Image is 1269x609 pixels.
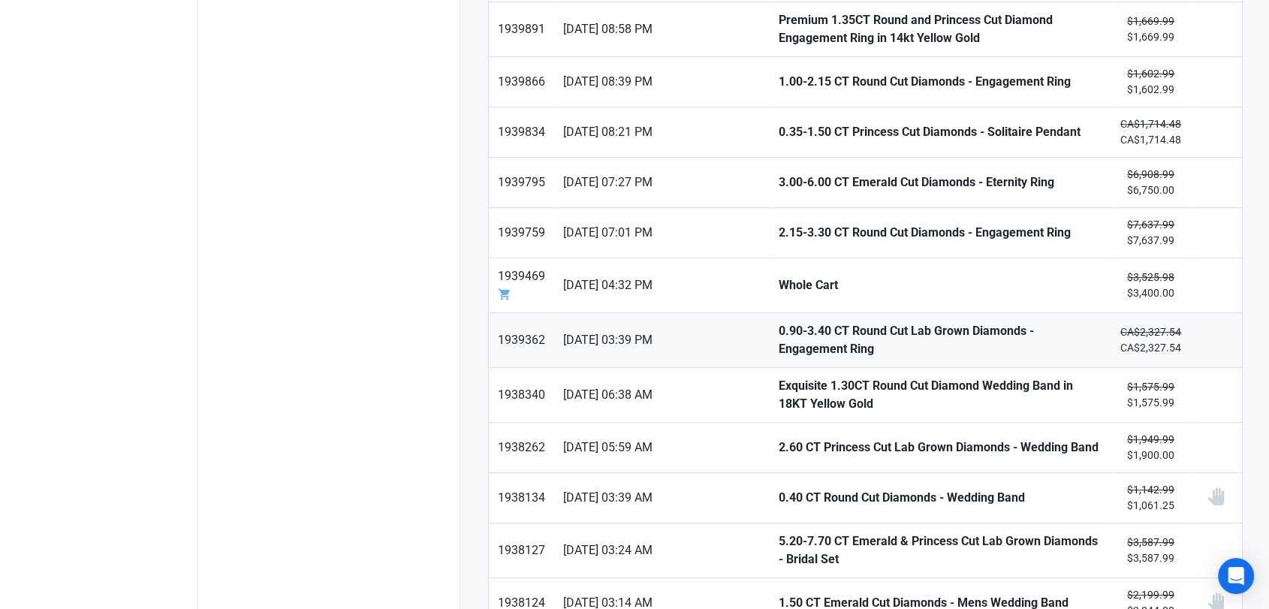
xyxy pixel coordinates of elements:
a: $1,602.99$1,602.99 [1111,57,1190,107]
a: $1,949.99$1,900.00 [1111,423,1190,472]
small: $1,669.99 [1120,14,1181,45]
a: 0.35-1.50 CT Princess Cut Diamonds - Solitaire Pendant [770,107,1111,157]
a: 0.40 CT Round Cut Diamonds - Wedding Band [770,473,1111,523]
a: 1938134 [489,473,554,523]
s: $2,199.99 [1127,589,1174,601]
a: [DATE] 08:39 PM [554,57,770,107]
a: 2.15-3.30 CT Round Cut Diamonds - Engagement Ring [770,208,1111,258]
a: $7,637.99$7,637.99 [1111,208,1190,258]
span: [DATE] 03:39 AM [563,489,761,507]
span: [DATE] 03:39 PM [563,331,761,349]
a: $1,142.99$1,061.25 [1111,473,1190,523]
a: $6,908.99$6,750.00 [1111,158,1190,207]
s: CA$1,714.48 [1120,118,1181,130]
strong: 2.60 CT Princess Cut Lab Grown Diamonds - Wedding Band [779,439,1102,457]
small: CA$2,327.54 [1120,324,1181,356]
strong: 5.20-7.70 CT Emerald & Princess Cut Lab Grown Diamonds - Bridal Set [779,532,1102,568]
a: 1939362 [489,313,554,367]
s: $1,575.99 [1127,381,1174,393]
span: [DATE] 07:01 PM [563,224,761,242]
a: 1939469shopping_cart [489,258,554,312]
small: $1,061.25 [1120,482,1181,514]
a: 1938262 [489,423,554,472]
a: [DATE] 03:39 PM [554,313,770,367]
a: [DATE] 08:21 PM [554,107,770,157]
a: [DATE] 07:27 PM [554,158,770,207]
a: 1.00-2.15 CT Round Cut Diamonds - Engagement Ring [770,57,1111,107]
a: [DATE] 08:58 PM [554,2,770,56]
strong: 0.90-3.40 CT Round Cut Lab Grown Diamonds - Engagement Ring [779,322,1102,358]
s: $3,525.98 [1127,271,1174,283]
a: CA$2,327.54CA$2,327.54 [1111,313,1190,367]
strong: 1.00-2.15 CT Round Cut Diamonds - Engagement Ring [779,73,1102,91]
small: $7,637.99 [1120,217,1181,249]
s: $7,637.99 [1127,219,1174,231]
strong: 2.15-3.30 CT Round Cut Diamonds - Engagement Ring [779,224,1102,242]
a: $1,669.99$1,669.99 [1111,2,1190,56]
a: [DATE] 07:01 PM [554,208,770,258]
strong: Whole Cart [779,276,1102,294]
small: $1,900.00 [1120,432,1181,463]
a: CA$1,714.48CA$1,714.48 [1111,107,1190,157]
a: 2.60 CT Princess Cut Lab Grown Diamonds - Wedding Band [770,423,1111,472]
a: $3,587.99$3,587.99 [1111,523,1190,577]
span: [DATE] 03:24 AM [563,541,761,559]
span: [DATE] 05:59 AM [563,439,761,457]
a: [DATE] 05:59 AM [554,423,770,472]
small: $1,602.99 [1120,66,1181,98]
a: Premium 1.35CT Round and Princess Cut Diamond Engagement Ring in 14kt Yellow Gold [770,2,1111,56]
a: $1,575.99$1,575.99 [1111,368,1190,422]
a: [DATE] 04:32 PM [554,258,770,312]
strong: Premium 1.35CT Round and Princess Cut Diamond Engagement Ring in 14kt Yellow Gold [779,11,1102,47]
small: $3,587.99 [1120,535,1181,566]
a: 1938127 [489,523,554,577]
a: $3,525.98$3,400.00 [1111,258,1190,312]
a: 1939759 [489,208,554,258]
span: [DATE] 06:38 AM [563,386,761,404]
s: CA$2,327.54 [1120,326,1181,338]
a: 1939891 [489,2,554,56]
a: 1939795 [489,158,554,207]
a: [DATE] 03:24 AM [554,523,770,577]
div: Open Intercom Messenger [1218,558,1254,594]
s: $1,949.99 [1127,433,1174,445]
a: 0.90-3.40 CT Round Cut Lab Grown Diamonds - Engagement Ring [770,313,1111,367]
span: shopping_cart [498,288,511,301]
a: Exquisite 1.30CT Round Cut Diamond Wedding Band in 18KT Yellow Gold [770,368,1111,422]
a: [DATE] 06:38 AM [554,368,770,422]
strong: 3.00-6.00 CT Emerald Cut Diamonds - Eternity Ring [779,173,1102,191]
s: $6,908.99 [1127,168,1174,180]
strong: 0.40 CT Round Cut Diamonds - Wedding Band [779,489,1102,507]
a: 1939834 [489,107,554,157]
a: Whole Cart [770,258,1111,312]
a: 5.20-7.70 CT Emerald & Princess Cut Lab Grown Diamonds - Bridal Set [770,523,1111,577]
s: $1,142.99 [1127,484,1174,496]
img: status_user_offer_unavailable.svg [1207,487,1225,505]
span: [DATE] 08:58 PM [563,20,761,38]
span: [DATE] 04:32 PM [563,276,761,294]
a: [DATE] 03:39 AM [554,473,770,523]
small: CA$1,714.48 [1120,116,1181,148]
a: 1938340 [489,368,554,422]
a: 3.00-6.00 CT Emerald Cut Diamonds - Eternity Ring [770,158,1111,207]
small: $3,400.00 [1120,270,1181,301]
s: $1,669.99 [1127,15,1174,27]
strong: Exquisite 1.30CT Round Cut Diamond Wedding Band in 18KT Yellow Gold [779,377,1102,413]
small: $6,750.00 [1120,167,1181,198]
span: [DATE] 07:27 PM [563,173,761,191]
a: 1939866 [489,57,554,107]
span: [DATE] 08:21 PM [563,123,761,141]
small: $1,575.99 [1120,379,1181,411]
s: $1,602.99 [1127,68,1174,80]
strong: 0.35-1.50 CT Princess Cut Diamonds - Solitaire Pendant [779,123,1102,141]
span: [DATE] 08:39 PM [563,73,761,91]
s: $3,587.99 [1127,536,1174,548]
